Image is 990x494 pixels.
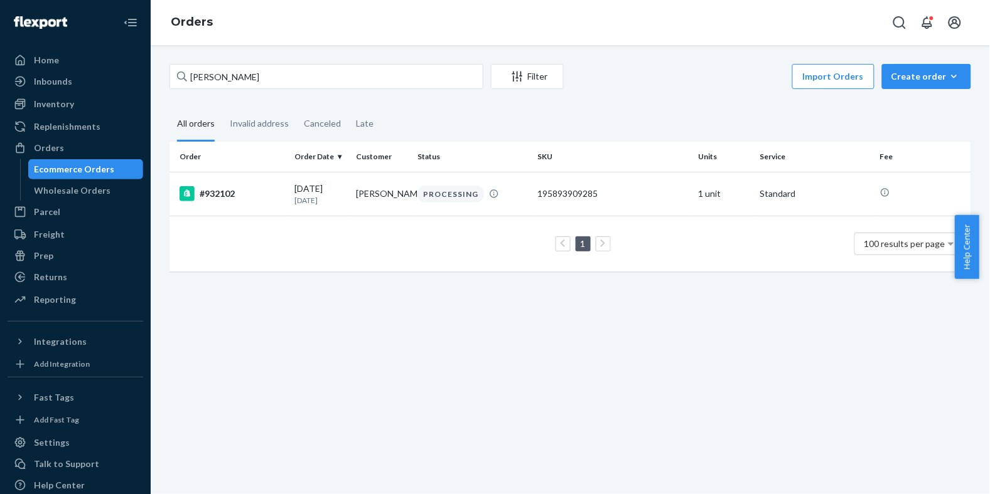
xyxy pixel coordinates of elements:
div: Reporting [34,293,76,306]
div: Replenishments [34,120,100,133]
div: Home [34,54,59,66]
a: Inventory [8,94,143,114]
div: Late [356,107,374,140]
a: Parcel [8,202,143,222]
a: Replenishments [8,117,143,137]
div: Add Fast Tag [34,414,79,425]
a: Add Fast Tag [8,413,143,428]
a: Orders [171,15,213,29]
td: 1 unit [693,172,755,216]
button: Create order [882,64,971,89]
div: Canceled [304,107,341,140]
div: Fast Tags [34,391,74,404]
div: Freight [34,228,65,241]
a: Wholesale Orders [28,181,144,201]
th: Status [412,142,533,172]
th: Units [693,142,755,172]
p: [DATE] [295,195,347,206]
div: Create order [891,70,962,83]
div: 195893909285 [538,187,688,200]
div: Prep [34,250,53,262]
div: Returns [34,271,67,283]
div: [DATE] [295,182,347,206]
div: Customer [356,151,407,162]
td: [PERSON_NAME] [351,172,412,216]
button: Close Navigation [118,10,143,35]
div: Integrations [34,335,87,348]
a: Settings [8,433,143,453]
button: Help Center [955,215,979,279]
th: Order [169,142,290,172]
div: Parcel [34,206,60,218]
a: Orders [8,138,143,158]
div: Filter [492,70,563,83]
div: Settings [34,436,70,449]
div: #932102 [180,186,285,201]
div: Help Center [34,479,85,491]
div: Invalid address [230,107,289,140]
a: Freight [8,224,143,244]
div: Ecommerce Orders [35,163,115,176]
th: Service [755,142,875,172]
div: All orders [177,107,215,142]
img: Flexport logo [14,16,67,29]
div: PROCESSING [417,186,484,202]
button: Open notifications [915,10,940,35]
a: Add Integration [8,357,143,372]
a: Reporting [8,290,143,310]
a: Inbounds [8,71,143,92]
a: Returns [8,267,143,287]
button: Fast Tags [8,387,143,407]
a: Ecommerce Orders [28,159,144,179]
button: Import Orders [792,64,874,89]
div: Orders [34,142,64,154]
button: Integrations [8,332,143,352]
button: Open account menu [942,10,967,35]
th: Fee [875,142,971,172]
a: Talk to Support [8,454,143,474]
div: Inbounds [34,75,72,88]
a: Page 1 is your current page [578,238,588,249]
ol: breadcrumbs [161,4,223,41]
div: Wholesale Orders [35,184,111,197]
div: Add Integration [34,359,90,369]
p: Standard [760,187,870,200]
div: Inventory [34,98,74,110]
div: Talk to Support [34,458,99,470]
span: 100 results per page [864,238,945,249]
button: Open Search Box [887,10,912,35]
a: Prep [8,246,143,266]
th: Order Date [290,142,352,172]
th: SKU [533,142,693,172]
button: Filter [491,64,564,89]
input: Search orders [169,64,483,89]
a: Home [8,50,143,70]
